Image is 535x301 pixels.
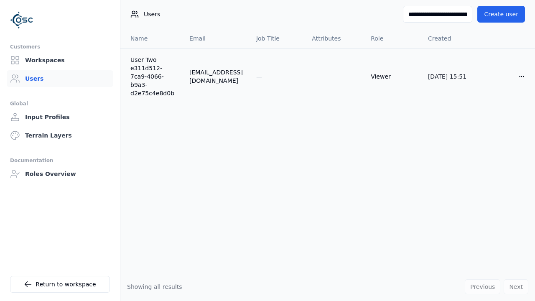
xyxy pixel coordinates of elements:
[250,28,305,48] th: Job Title
[7,127,113,144] a: Terrain Layers
[189,68,243,85] div: [EMAIL_ADDRESS][DOMAIN_NAME]
[144,10,160,18] span: Users
[130,56,176,97] a: User Two e311d512-7ca9-4066-b9a3-d2e75c4e8d0b
[305,28,364,48] th: Attributes
[120,28,183,48] th: Name
[183,28,250,48] th: Email
[256,73,262,80] span: —
[7,109,113,125] a: Input Profiles
[428,72,472,81] div: [DATE] 15:51
[7,166,113,182] a: Roles Overview
[10,99,110,109] div: Global
[10,276,110,293] a: Return to workspace
[421,28,479,48] th: Created
[364,28,421,48] th: Role
[7,52,113,69] a: Workspaces
[371,72,415,81] div: Viewer
[127,283,182,290] span: Showing all results
[7,70,113,87] a: Users
[10,156,110,166] div: Documentation
[10,8,33,32] img: Logo
[10,42,110,52] div: Customers
[477,6,525,23] button: Create user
